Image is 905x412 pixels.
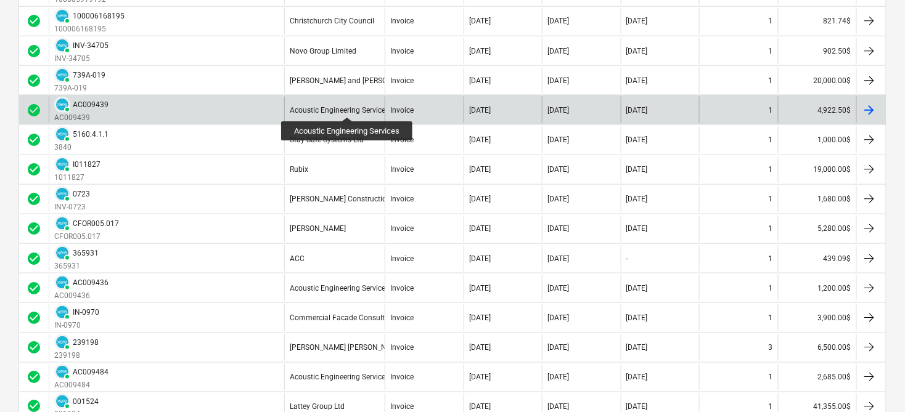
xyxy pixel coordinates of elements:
[778,216,856,242] div: 5,280.00$
[769,224,773,233] div: 1
[290,195,429,203] div: [PERSON_NAME] Construction Consulting
[27,162,41,177] span: check_circle
[290,224,346,233] div: [PERSON_NAME]
[778,364,856,390] div: 2,685.00$
[390,76,414,85] div: Invoice
[54,334,70,350] div: Invoice has been synced with Xero and its status is currently PAID
[843,353,905,412] iframe: Chat Widget
[54,8,70,24] div: Invoice has been synced with Xero and its status is currently PAID
[290,165,308,174] div: Rubix
[27,44,41,59] span: check_circle
[769,373,773,381] div: 1
[27,251,41,266] span: check_circle
[73,41,109,50] div: INV-34705
[547,17,569,25] div: [DATE]
[54,275,70,291] div: Invoice has been synced with Xero and its status is currently PAID
[27,14,41,28] span: check_circle
[547,373,569,381] div: [DATE]
[27,310,41,325] div: Invoice was approved
[73,190,90,198] div: 0723
[54,67,70,83] div: Invoice has been synced with Xero and its status is currently PAID
[547,224,569,233] div: [DATE]
[626,106,648,115] div: [DATE]
[54,202,90,212] p: INV-0723
[778,8,856,34] div: 821.74$
[54,320,99,331] p: IN-0970
[27,370,41,384] span: check_circle
[27,340,41,355] span: check_circle
[54,156,70,172] div: Invoice has been synced with Xero and its status is currently PAID
[769,313,773,322] div: 1
[290,76,454,85] div: [PERSON_NAME] and [PERSON_NAME] Architects
[27,73,41,88] div: Invoice was approved
[73,219,119,228] div: CFOR005.017
[290,313,399,322] div: Commercial Facade Consultants
[54,245,70,261] div: Invoice has been synced with Xero and its status is currently PAID
[54,54,109,64] p: INV-34705
[54,38,70,54] div: Invoice has been synced with Xero and its status is currently PAID
[778,186,856,212] div: 1,680.00$
[390,313,414,322] div: Invoice
[73,71,105,79] div: 739A-019
[390,284,414,293] div: Invoice
[56,39,68,52] img: xero.svg
[626,17,648,25] div: [DATE]
[469,106,491,115] div: [DATE]
[54,24,125,34] p: 100006168195
[469,135,491,144] div: [DATE]
[54,186,70,202] div: Invoice has been synced with Xero and its status is currently PAID
[27,73,41,88] span: check_circle
[778,67,856,94] div: 20,000.00$
[769,106,773,115] div: 1
[769,76,773,85] div: 1
[469,254,491,263] div: [DATE]
[290,284,389,293] div: Acoustic Engineering Services
[769,254,773,263] div: 1
[769,17,773,25] div: 1
[778,126,856,153] div: 1,000.00$
[547,165,569,174] div: [DATE]
[547,284,569,293] div: [DATE]
[290,106,389,115] div: Acoustic Engineering Services
[54,291,109,301] p: AC009436
[54,113,109,123] p: AC009439
[626,165,648,174] div: [DATE]
[73,368,109,376] div: AC009484
[390,47,414,55] div: Invoice
[390,343,414,352] div: Invoice
[469,165,491,174] div: [DATE]
[73,160,100,169] div: I011827
[27,132,41,147] span: check_circle
[73,397,99,406] div: 001524
[469,47,491,55] div: [DATE]
[54,83,105,94] p: 739A-019
[73,130,109,139] div: 5160.4.1.1
[27,162,41,177] div: Invoice was approved
[769,47,773,55] div: 1
[390,106,414,115] div: Invoice
[626,254,628,263] div: -
[27,251,41,266] div: Invoice was approved
[73,249,99,257] div: 365931
[778,334,856,361] div: 6,500.00$
[626,195,648,203] div: [DATE]
[27,192,41,206] span: check_circle
[56,336,68,349] img: xero.svg
[54,97,70,113] div: Invoice has been synced with Xero and its status is currently PAID
[27,340,41,355] div: Invoice was approved
[290,135,364,144] div: Stay Safe Systems Ltd
[769,135,773,144] div: 1
[27,44,41,59] div: Invoice was approved
[778,38,856,64] div: 902.50$
[54,126,70,142] div: Invoice has been synced with Xero and its status is currently PAID
[27,221,41,236] div: Invoice was approved
[469,284,491,293] div: [DATE]
[469,224,491,233] div: [DATE]
[778,245,856,272] div: 439.09$
[56,306,68,318] img: xero.svg
[27,281,41,296] span: check_circle
[390,135,414,144] div: Invoice
[547,47,569,55] div: [DATE]
[547,76,569,85] div: [DATE]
